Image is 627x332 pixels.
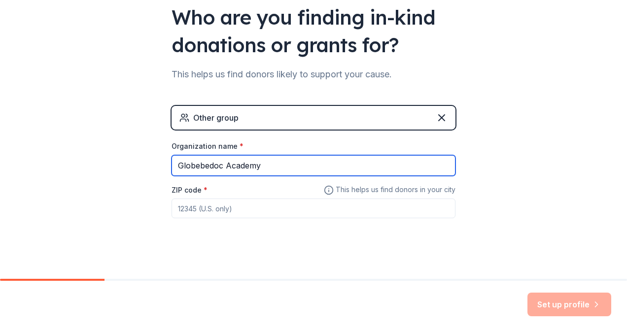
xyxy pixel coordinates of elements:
div: This helps us find donors likely to support your cause. [172,66,455,82]
input: 12345 (U.S. only) [172,199,455,218]
span: This helps us find donors in your city [324,184,455,196]
label: ZIP code [172,185,208,195]
div: Other group [193,112,239,124]
div: Who are you finding in-kind donations or grants for? [172,3,455,59]
input: American Red Cross [172,155,455,176]
label: Organization name [172,141,244,151]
